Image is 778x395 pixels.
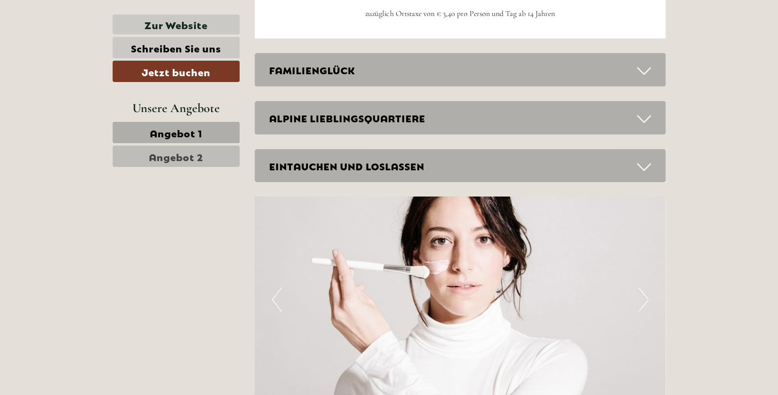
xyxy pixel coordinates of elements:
div: EINTAUCHEN UND LOSLASSEN [255,149,666,182]
div: [GEOGRAPHIC_DATA] [15,28,138,36]
a: Zur Website [113,15,240,34]
span: Angebot 1 [150,126,202,139]
a: Jetzt buchen [113,61,240,82]
div: FAMILIENGLÜCK [255,53,666,86]
a: Schreiben Sie uns [113,37,240,58]
span: Angebot 2 [149,149,203,163]
div: [DATE] [174,7,209,24]
small: 22:37 [15,47,138,54]
button: Next [638,287,648,312]
div: ALPINE LIEBLINGSQUARTIERE [255,101,666,134]
div: Guten Tag, wie können wir Ihnen helfen? [7,26,143,56]
div: Unsere Angebote [113,99,240,117]
button: Senden [314,251,382,273]
button: Previous [272,287,282,312]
